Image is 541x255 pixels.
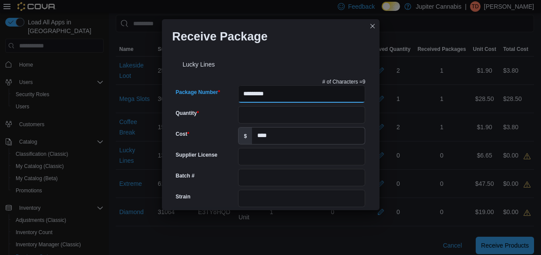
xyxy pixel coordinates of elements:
[176,193,191,200] label: Strain
[176,89,220,96] label: Package Number
[176,151,218,158] label: Supplier License
[367,21,378,31] button: Closes this modal window
[176,131,189,138] label: Cost
[176,110,199,117] label: Quantity
[172,30,268,44] h1: Receive Package
[323,78,366,85] p: # of Characters = 9
[176,172,195,179] label: Batch #
[239,127,252,144] label: $
[172,50,369,75] div: Lucky Lines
